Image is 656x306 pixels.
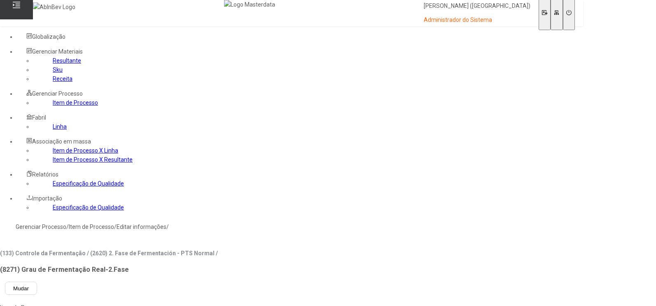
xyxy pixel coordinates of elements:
[53,57,81,64] a: Resultante
[32,48,83,55] span: Gerenciar Materiais
[53,180,124,187] a: Especificação de Qualidade
[53,99,98,106] a: Item de Processo
[32,171,58,178] span: Relatórios
[16,224,66,230] a: Gerenciar Processo
[53,147,118,154] a: Item de Processo X Linha
[66,224,69,230] nz-breadcrumb-separator: /
[32,114,46,121] span: Fabril
[117,224,166,230] a: Editar informações
[114,224,117,230] nz-breadcrumb-separator: /
[32,138,91,145] span: Associação em massa
[32,90,83,97] span: Gerenciar Processo
[53,156,133,163] a: Item de Processo X Resultante
[53,204,124,211] a: Especificação de Qualidade
[32,195,62,202] span: Importação
[33,2,75,12] img: AbInBev Logo
[424,2,530,10] p: [PERSON_NAME] ([GEOGRAPHIC_DATA])
[424,16,530,24] p: Administrador do Sistema
[53,66,63,73] a: Sku
[166,224,169,230] nz-breadcrumb-separator: /
[13,285,29,292] span: Mudar
[53,123,67,130] a: Linha
[69,224,114,230] a: Item de Processo
[53,75,72,82] a: Receita
[32,33,65,40] span: Globalização
[5,282,37,295] button: Mudar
